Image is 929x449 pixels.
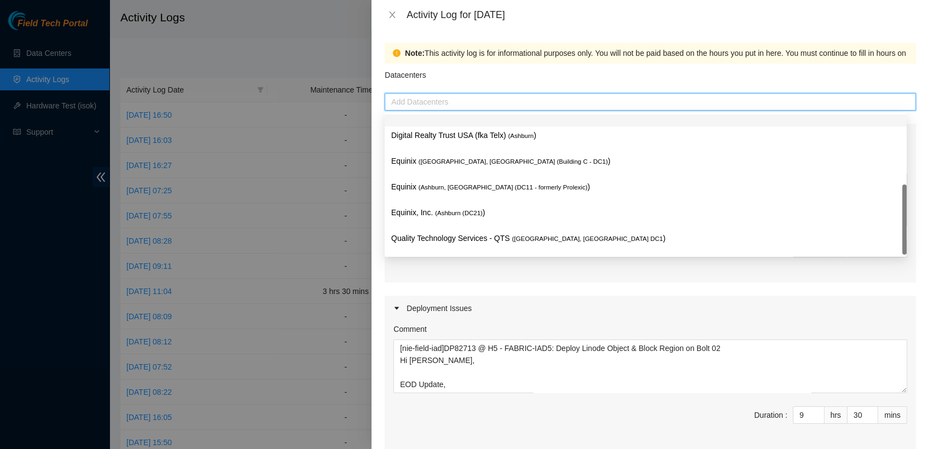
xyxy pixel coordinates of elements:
span: ( Ashburn (DC21) [435,210,483,216]
p: Equinix ) [391,181,900,193]
span: ( Ashburn, [GEOGRAPHIC_DATA] (DC11 - formerly Prolexic) [419,184,588,191]
span: caret-right [393,305,400,312]
button: Close [385,10,400,20]
span: close [388,10,397,19]
div: mins [878,406,907,424]
span: ( [GEOGRAPHIC_DATA], [GEOGRAPHIC_DATA] DC1 [512,235,663,242]
textarea: Comment [393,339,907,393]
p: Datacenters [385,64,426,81]
div: Activity Log for [DATE] [407,9,916,21]
strong: Note: [405,47,425,59]
p: Equinix, Inc. ) [391,206,900,219]
div: hrs [825,406,847,424]
p: Quality Technology Services - QTS ) [391,232,900,245]
span: ( [GEOGRAPHIC_DATA], [GEOGRAPHIC_DATA] (Building C - DC1) [419,158,608,165]
span: exclamation-circle [393,49,400,57]
p: Equinix ) [391,155,900,168]
span: ( Ashburn [508,133,534,139]
p: Digital Realty Trust USA (fka Telx) ) [391,129,900,142]
div: Deployment Issues [385,296,916,321]
div: Duration : [754,409,787,421]
label: Comment [393,323,427,335]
